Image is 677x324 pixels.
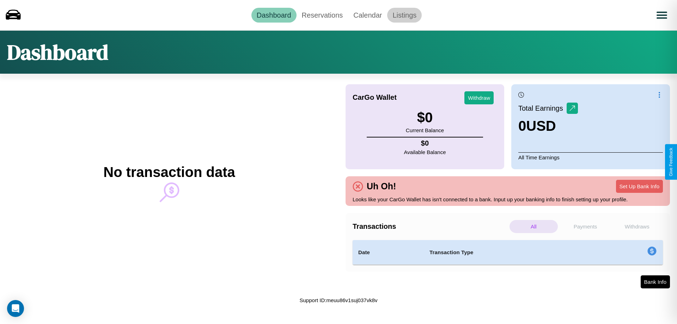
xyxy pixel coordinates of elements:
button: Open menu [652,5,672,25]
a: Listings [387,8,422,23]
div: Give Feedback [669,148,673,176]
p: Looks like your CarGo Wallet has isn't connected to a bank. Input up your banking info to finish ... [353,195,663,204]
p: Available Balance [404,147,446,157]
h3: $ 0 [406,110,444,126]
h4: Uh Oh! [363,181,400,191]
h3: 0 USD [518,118,578,134]
a: Dashboard [251,8,297,23]
p: All Time Earnings [518,152,663,162]
button: Bank Info [641,275,670,288]
button: Set Up Bank Info [616,180,663,193]
table: simple table [353,240,663,265]
a: Calendar [348,8,387,23]
p: Current Balance [406,126,444,135]
p: Withdraws [613,220,661,233]
h4: CarGo Wallet [353,93,397,102]
div: Open Intercom Messenger [7,300,24,317]
h4: Transaction Type [429,248,590,257]
h4: Transactions [353,222,508,231]
button: Withdraw [464,91,494,104]
p: Support ID: meuu86v1suj037vk8v [300,295,378,305]
p: Payments [561,220,610,233]
h4: Date [358,248,418,257]
p: Total Earnings [518,102,567,115]
a: Reservations [297,8,348,23]
h4: $ 0 [404,139,446,147]
h2: No transaction data [103,164,235,180]
p: All [510,220,558,233]
h1: Dashboard [7,38,108,67]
